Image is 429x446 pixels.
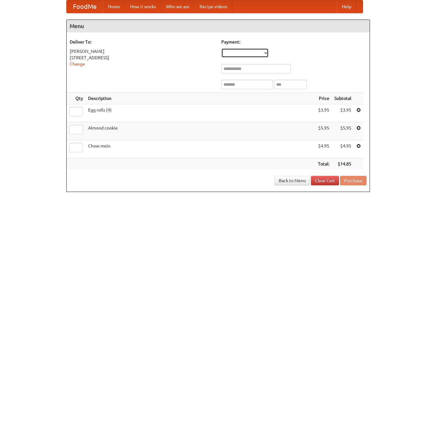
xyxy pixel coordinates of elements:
th: Subtotal [332,93,354,104]
td: $3.95 [332,104,354,122]
td: $5.95 [332,122,354,140]
th: Description [86,93,315,104]
th: Qty [67,93,86,104]
a: Help [337,0,356,13]
td: $4.95 [315,140,332,158]
h5: Deliver To: [70,39,215,45]
a: Who we are [161,0,194,13]
a: FoodMe [67,0,103,13]
a: Clear Cart [311,176,339,185]
a: Home [103,0,125,13]
td: $4.95 [332,140,354,158]
a: How it works [125,0,161,13]
td: $5.95 [315,122,332,140]
a: Back to Menu [275,176,310,185]
div: [STREET_ADDRESS] [70,55,215,61]
td: Egg rolls (4) [86,104,315,122]
a: Change [70,61,85,67]
h4: Menu [67,20,370,32]
th: $14.85 [332,158,354,170]
a: Recipe videos [194,0,232,13]
button: Purchase [340,176,366,185]
td: Chow mein [86,140,315,158]
td: Almond cookie [86,122,315,140]
td: $3.95 [315,104,332,122]
div: [PERSON_NAME] [70,48,215,55]
th: Price [315,93,332,104]
th: Total: [315,158,332,170]
h5: Payment: [221,39,366,45]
